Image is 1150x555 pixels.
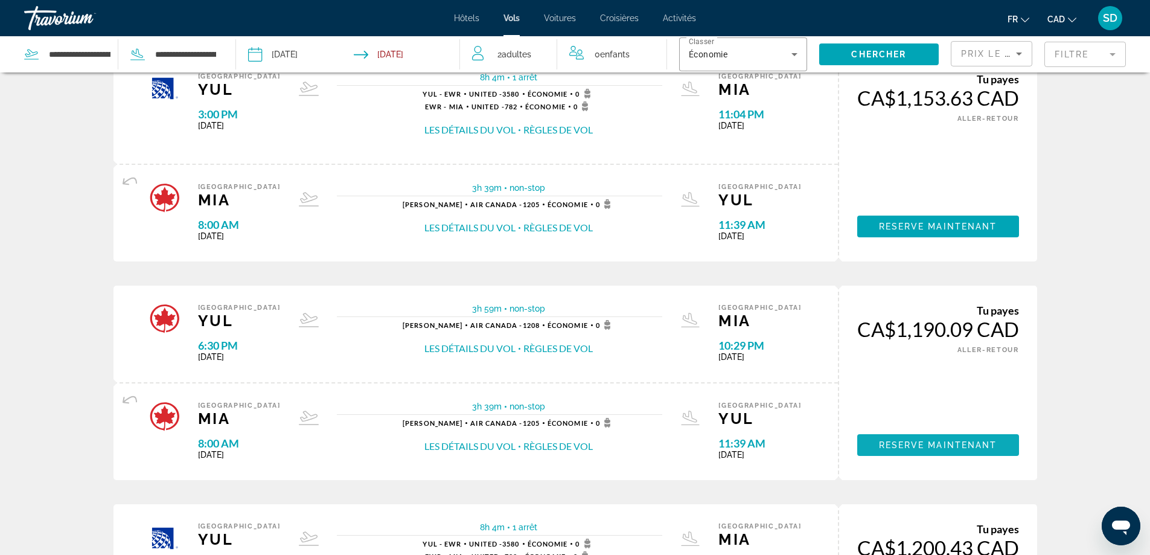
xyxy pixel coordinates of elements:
[596,320,615,330] span: 0
[470,321,540,329] span: 1208
[497,46,531,63] span: 2
[471,103,505,111] span: United -
[424,221,516,234] button: Les détails du vol
[523,342,593,355] button: Règles de vol
[403,321,462,329] span: [PERSON_NAME]
[198,218,281,231] span: 8:00 AM
[424,342,516,355] button: Les détails du vol
[718,183,801,191] span: [GEOGRAPHIC_DATA]
[957,115,1019,123] span: ALLER-RETOUR
[523,440,593,453] button: Règles de vol
[454,13,479,23] a: Hôtels
[857,317,1019,341] div: CA$1,190.09 CAD
[857,304,1019,317] div: Tu payes
[403,201,462,208] span: [PERSON_NAME]
[575,89,594,98] span: 0
[424,123,516,136] button: Les détails du vol
[469,90,502,98] span: United -
[503,13,520,23] span: Vols
[718,80,801,98] span: MIA
[548,201,588,208] span: Économie
[718,530,801,548] span: MIA
[198,522,281,530] span: [GEOGRAPHIC_DATA]
[523,123,593,136] button: Règles de vol
[718,72,801,80] span: [GEOGRAPHIC_DATA]
[961,49,1056,59] span: Prix ​​le plus bas
[1102,507,1140,545] iframe: Bouton de lancement de la fenêtre de messagerie
[469,90,519,98] span: 3580
[510,304,545,313] span: non-stop
[857,434,1019,456] button: Reserve maintenant
[198,409,281,428] span: MIA
[857,216,1019,237] a: Reserve maintenant
[544,13,576,23] a: Voitures
[548,419,588,427] span: Économie
[879,222,997,231] span: Reserve maintenant
[502,50,531,59] span: Adultes
[198,304,281,312] span: [GEOGRAPHIC_DATA]
[961,47,1022,61] mat-select: Sort by
[510,183,545,193] span: non-stop
[469,540,519,548] span: 3580
[198,72,281,80] span: [GEOGRAPHIC_DATA]
[575,539,594,548] span: 0
[198,530,281,548] span: YUL
[510,402,545,411] span: non-stop
[198,352,281,362] span: [DATE]
[470,201,540,208] span: 1205
[523,221,593,234] button: Règles de vol
[718,437,801,450] span: 11:39 AM
[819,43,939,65] button: Chercher
[198,107,281,121] span: 3:00 PM
[879,440,997,450] span: Reserve maintenant
[423,540,461,548] span: YUL - EWR
[718,231,801,241] span: [DATE]
[1008,10,1029,28] button: Change language
[851,50,906,59] span: Chercher
[718,191,801,209] span: YUL
[1008,14,1018,24] span: fr
[198,450,281,460] span: [DATE]
[470,201,522,208] span: Air Canada -
[198,312,281,330] span: YUL
[718,304,801,312] span: [GEOGRAPHIC_DATA]
[472,183,502,193] span: 3h 39m
[469,540,502,548] span: United -
[718,107,801,121] span: 11:04 PM
[528,90,568,98] span: Économie
[857,72,1019,86] div: Tu payes
[600,50,630,59] span: Enfants
[600,13,639,23] a: Croisières
[1047,14,1065,24] span: CAD
[470,321,522,329] span: Air Canada -
[1103,12,1117,24] span: SD
[471,103,517,111] span: 782
[857,522,1019,536] div: Tu payes
[198,121,281,130] span: [DATE]
[403,419,462,427] span: [PERSON_NAME]
[718,218,801,231] span: 11:39 AM
[424,440,516,453] button: Les détails du vol
[595,46,630,63] span: 0
[957,346,1019,354] span: ALLER-RETOUR
[425,103,464,111] span: EWR - MIA
[198,437,281,450] span: 8:00 AM
[472,304,502,313] span: 3h 59m
[1094,5,1126,31] button: User Menu
[513,72,537,82] span: 1 arrêt
[718,450,801,460] span: [DATE]
[198,231,281,241] span: [DATE]
[470,419,522,427] span: Air Canada -
[718,339,801,352] span: 10:29 PM
[528,540,568,548] span: Économie
[198,402,281,409] span: [GEOGRAPHIC_DATA]
[718,402,801,409] span: [GEOGRAPHIC_DATA]
[689,50,728,59] span: Économie
[596,418,615,428] span: 0
[1044,41,1126,68] button: Filter
[472,402,502,411] span: 3h 39m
